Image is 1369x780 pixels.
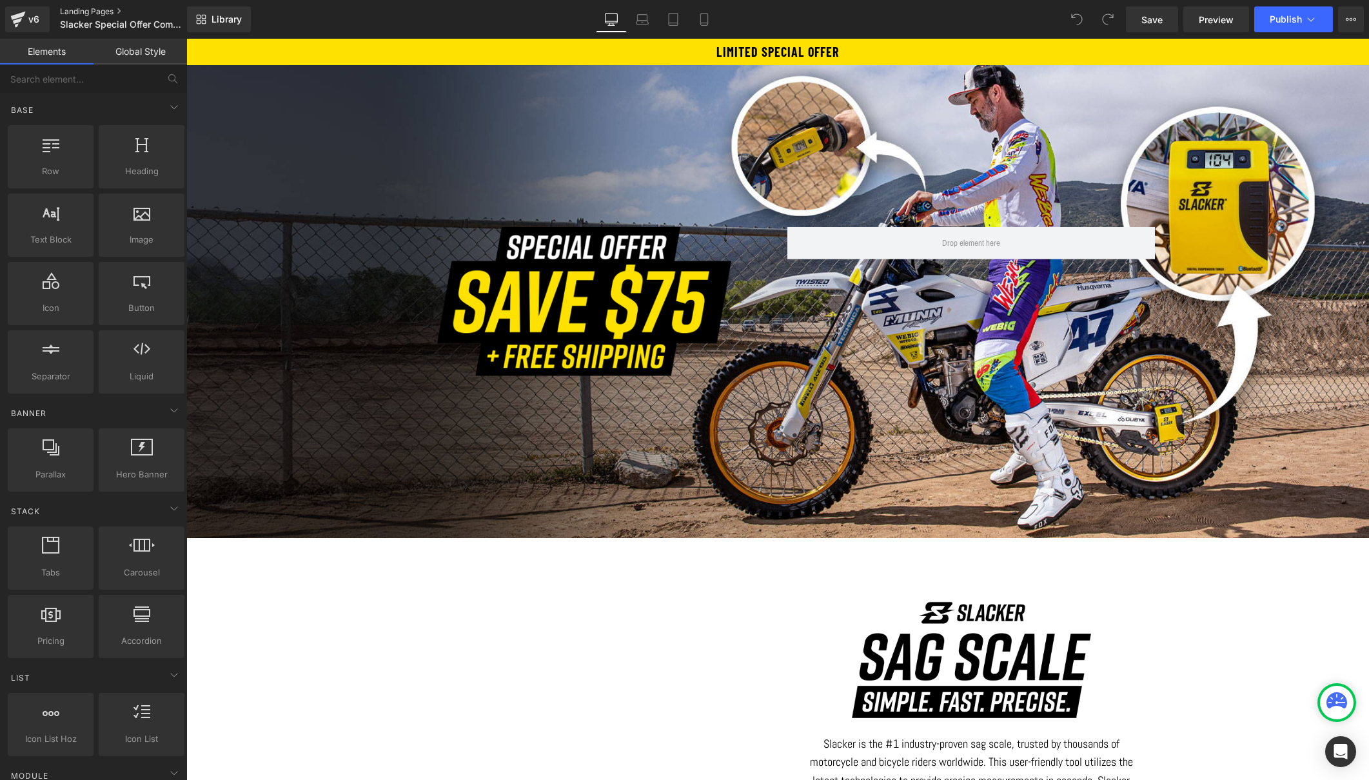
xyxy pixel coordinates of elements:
[12,370,90,383] span: Separator
[60,6,208,17] a: Landing Pages
[103,468,181,481] span: Hero Banner
[12,566,90,579] span: Tabs
[60,19,184,30] span: Slacker Special Offer Combo - Save $75
[689,6,720,32] a: Mobile
[103,233,181,246] span: Image
[658,6,689,32] a: Tablet
[103,370,181,383] span: Liquid
[12,301,90,315] span: Icon
[1270,14,1302,25] span: Publish
[10,407,48,419] span: Banner
[212,14,242,25] span: Library
[94,39,187,65] a: Global Style
[12,634,90,648] span: Pricing
[1254,6,1333,32] button: Publish
[1141,13,1163,26] span: Save
[614,696,956,770] p: Slacker is the #1 industry-proven sag scale, trusted by thousands of motorcycle and bicycle rider...
[12,233,90,246] span: Text Block
[10,104,35,116] span: Base
[10,672,32,684] span: List
[12,468,90,481] span: Parallax
[103,165,181,178] span: Heading
[1199,13,1234,26] span: Preview
[26,11,42,28] div: v6
[103,732,181,746] span: Icon List
[1338,6,1364,32] button: More
[103,634,181,648] span: Accordion
[627,6,658,32] a: Laptop
[1095,6,1121,32] button: Redo
[1064,6,1090,32] button: Undo
[211,548,585,775] iframe: Slacker Digital Sag Scale Overview
[1325,736,1356,767] div: Open Intercom Messenger
[187,6,251,32] a: New Library
[5,6,50,32] a: v6
[103,566,181,579] span: Carousel
[1183,6,1249,32] a: Preview
[12,732,90,746] span: Icon List Hoz
[596,6,627,32] a: Desktop
[103,301,181,315] span: Button
[12,165,90,178] span: Row
[10,505,41,517] span: Stack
